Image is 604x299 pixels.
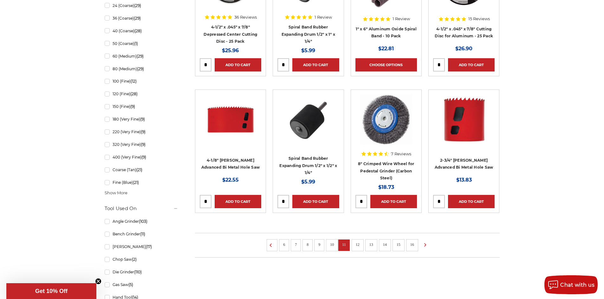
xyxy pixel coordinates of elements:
span: (1) [134,41,138,46]
a: 12 [354,241,362,248]
span: 15 Reviews [468,17,490,21]
span: Get 10% Off [35,288,68,294]
span: $13.83 [456,177,472,183]
span: (29) [137,66,144,71]
a: BHA's 1-1/2 inch x 1/2 inch rubber drum bottom profile, for reliable spiral band attachment. [277,94,339,156]
span: (110) [134,270,142,274]
img: 8" Crimped Wire Wheel for Pedestal Grinder [360,94,413,145]
a: 8 [304,241,311,248]
a: 60 (Medium) [105,51,178,62]
button: Close teaser [95,278,101,284]
button: Chat with us [544,275,598,294]
a: Die Grinder [105,266,178,277]
a: 320 (Very Fine) [105,139,178,150]
span: $22.81 [378,46,394,52]
div: Get 10% OffClose teaser [6,283,96,299]
span: (12) [131,79,137,84]
span: $5.99 [301,47,315,53]
a: Add to Cart [292,58,339,72]
span: (28) [130,91,138,96]
h5: Tool Used On [105,205,178,212]
span: $26.90 [455,46,472,52]
span: (9) [130,104,135,109]
span: (2) [132,257,137,262]
a: Coarse (Tan) [105,164,178,175]
a: 4-1/8" [PERSON_NAME] Advanced Bi Metal Hole Saw [201,158,260,170]
span: 36 Reviews [234,15,257,19]
a: 11 [340,241,348,248]
a: Spiral Band Rubber Expanding Drum 1/2" x 1" x 1/4" [282,25,335,44]
span: 7 Reviews [391,152,411,156]
a: 400 (Very Fine) [105,152,178,163]
a: Choose Options [355,58,417,72]
a: Add to Cart [292,195,339,208]
span: (21) [136,167,142,172]
a: 16 [408,241,416,248]
span: (17) [146,244,152,249]
a: Add to Cart [448,58,495,72]
span: Chat with us [560,282,594,288]
span: (9) [141,155,146,159]
a: 150 (Fine) [105,101,178,112]
a: 15 [394,241,403,248]
span: (9) [140,117,145,121]
a: Gas Saw [105,279,178,290]
a: 2-3/4" Morse Advanced Bi Metal Hole Saw [433,94,495,156]
img: BHA's 1-1/2 inch x 1/2 inch rubber drum bottom profile, for reliable spiral band attachment. [283,94,334,145]
a: Add to Cart [215,58,261,72]
a: 40 (Coarse) [105,25,178,36]
a: 36 (Coarse) [105,13,178,24]
a: 180 (Very Fine) [105,114,178,125]
span: (103) [139,219,147,224]
span: (9) [141,129,146,134]
span: $18.73 [378,184,394,190]
span: (29) [134,3,141,8]
span: $5.99 [301,179,315,185]
span: (9) [141,142,146,147]
a: 100 (Fine) [105,76,178,87]
a: 13 [367,241,375,248]
a: 4-1/2" x .045" x 7/8" Cutting Disc for Aluminum - 25 Pack [435,27,493,39]
a: 50 (Coarse) [105,38,178,49]
a: 8" Crimped Wire Wheel for Pedestal Grinder (Carbon Steel) [358,161,414,180]
span: 1 Review [393,17,410,21]
a: Fine (Blue) [105,177,178,188]
a: Add to Cart [448,195,495,208]
a: 4-1/8" Morse Advanced Bi Metal Hole Saw [200,94,261,156]
a: 2-3/4" [PERSON_NAME] Advanced Bi Metal Hole Saw [435,158,493,170]
span: (11) [140,232,145,236]
a: [PERSON_NAME] [105,241,178,252]
a: Add to Cart [370,195,417,208]
a: Add to Cart [215,195,261,208]
img: 2-3/4" Morse Advanced Bi Metal Hole Saw [438,94,489,145]
span: (29) [134,16,141,21]
a: 1" x 6" Aluminum Oxide Spiral Band - 10 Pack [356,27,417,39]
a: 14 [381,241,389,248]
img: 4-1/8" Morse Advanced Bi Metal Hole Saw [205,94,256,145]
span: (28) [134,28,142,33]
span: $25.96 [222,47,239,53]
a: 220 (Very Fine) [105,126,178,137]
a: Chop Saw [105,254,178,265]
a: Bench Grinder [105,228,178,240]
span: Show More [105,190,127,196]
a: 7 [293,241,299,248]
a: Angle Grinder [105,216,178,227]
span: (29) [137,54,144,59]
a: 120 (Fine) [105,88,178,99]
a: 80 (Medium) [105,63,178,74]
a: 9 [316,241,322,248]
span: 1 Review [315,15,332,19]
span: $22.55 [222,177,239,183]
a: 8" Crimped Wire Wheel for Pedestal Grinder [355,94,417,156]
span: (5) [128,282,133,287]
a: 6 [281,241,287,248]
a: 4-1/2" x .045" x 7/8" Depressed Center Cutting Disc - 25 Pack [204,25,257,44]
a: 10 [328,241,336,248]
a: Spiral Band Rubber Expanding Drum 1/2" x 1/2" x 1/4" [279,156,337,175]
span: (21) [133,180,139,185]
